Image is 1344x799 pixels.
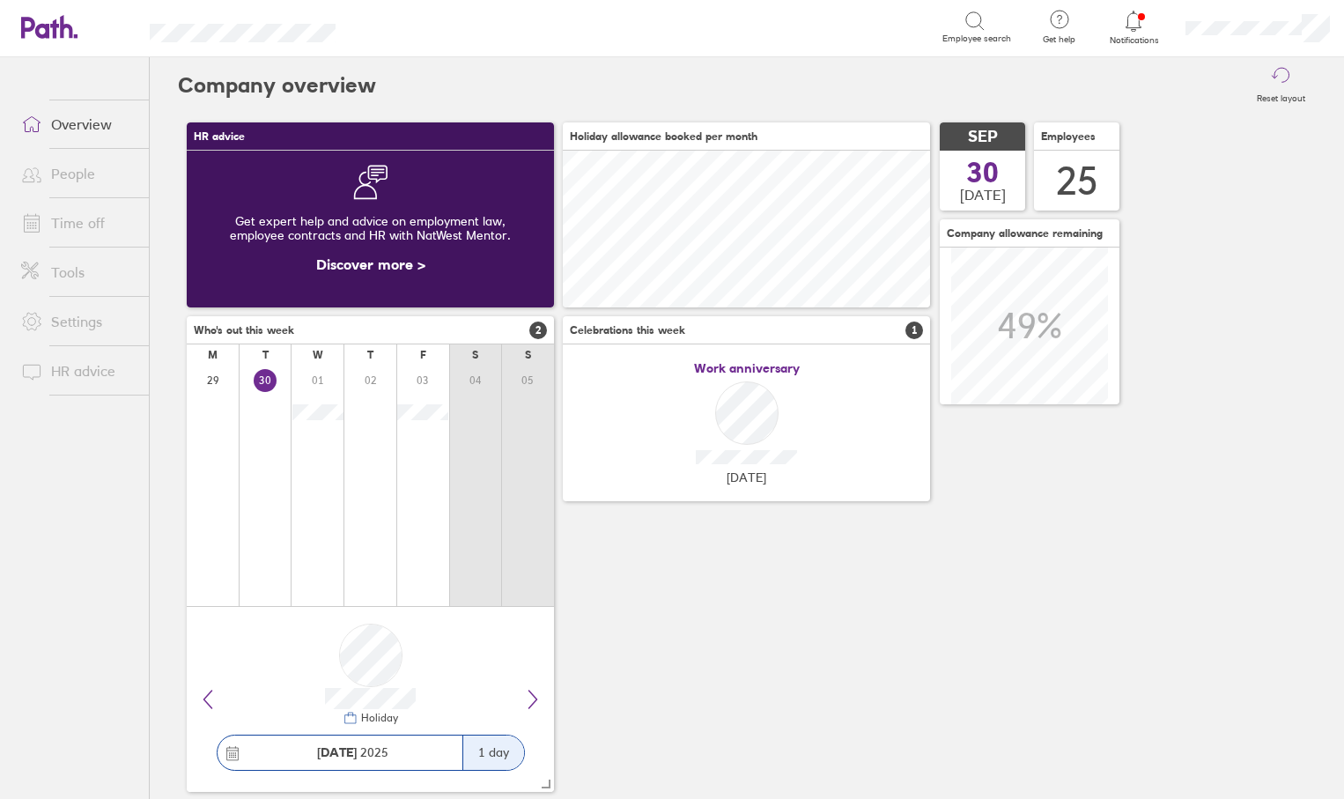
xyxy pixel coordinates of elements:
div: M [208,349,218,361]
div: S [525,349,531,361]
h2: Company overview [178,57,376,114]
button: Reset layout [1246,57,1316,114]
span: Employee search [942,33,1011,44]
span: Notifications [1105,35,1163,46]
div: T [367,349,373,361]
div: Search [383,18,428,34]
span: Company allowance remaining [947,227,1103,240]
div: 25 [1056,159,1098,203]
span: Work anniversary [694,361,800,375]
span: [DATE] [727,470,766,485]
span: Holiday allowance booked per month [570,130,757,143]
span: Who's out this week [194,324,294,337]
span: SEP [968,128,998,146]
a: People [7,156,149,191]
label: Reset layout [1246,88,1316,104]
span: 2 [529,322,547,339]
span: 2025 [317,745,388,759]
span: Get help [1030,34,1088,45]
a: Overview [7,107,149,142]
span: Celebrations this week [570,324,685,337]
a: Notifications [1105,9,1163,46]
span: 1 [905,322,923,339]
span: HR advice [194,130,245,143]
a: Discover more > [316,255,425,273]
a: HR advice [7,353,149,388]
div: Get expert help and advice on employment law, employee contracts and HR with NatWest Mentor. [201,200,540,256]
div: 1 day [462,736,524,770]
div: T [262,349,269,361]
span: 30 [967,159,999,187]
div: Holiday [358,712,398,724]
a: Settings [7,304,149,339]
div: W [313,349,323,361]
div: F [420,349,426,361]
span: Employees [1041,130,1096,143]
a: Time off [7,205,149,240]
div: S [472,349,478,361]
strong: [DATE] [317,744,357,760]
a: Tools [7,255,149,290]
span: [DATE] [960,187,1006,203]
